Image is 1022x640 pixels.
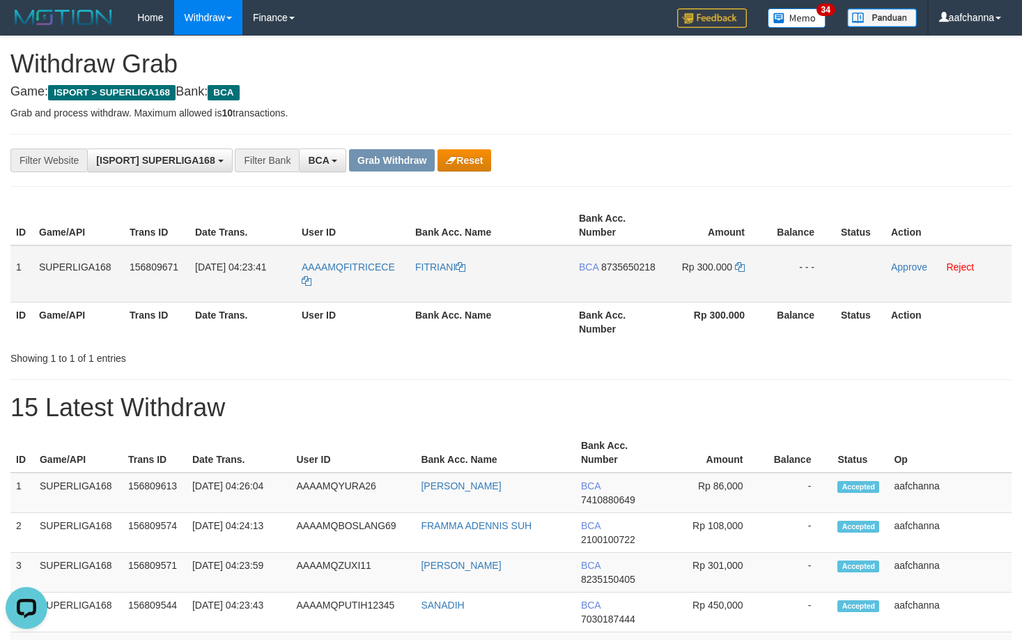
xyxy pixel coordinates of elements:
[33,302,124,342] th: Game/API
[677,8,747,28] img: Feedback.jpg
[96,155,215,166] span: [ISPORT] SUPERLIGA168
[10,7,116,28] img: MOTION_logo.png
[888,553,1012,593] td: aafchanna
[123,593,187,632] td: 156809544
[768,8,826,28] img: Button%20Memo.svg
[579,261,598,273] span: BCA
[421,520,532,531] a: FRAMMA ADENNIS SUH
[581,534,635,545] span: Copy 2100100722 to clipboard
[10,394,1012,422] h1: 15 Latest Withdraw
[33,206,124,245] th: Game/API
[888,513,1012,553] td: aafchanna
[837,600,879,612] span: Accepted
[837,481,879,493] span: Accepted
[766,302,835,342] th: Balance
[581,614,635,625] span: Copy 7030187444 to clipboard
[291,513,415,553] td: AAAAMQBOSLANG69
[764,553,833,593] td: -
[195,261,266,273] span: [DATE] 04:23:41
[764,433,833,473] th: Balance
[885,302,1012,342] th: Action
[189,206,296,245] th: Date Trans.
[302,261,395,287] a: AAAAMQFITRICECE
[581,560,601,571] span: BCA
[10,473,34,513] td: 1
[10,433,34,473] th: ID
[835,302,885,342] th: Status
[34,433,123,473] th: Game/API
[10,513,34,553] td: 2
[837,521,879,533] span: Accepted
[349,149,435,172] button: Grab Withdraw
[299,148,346,172] button: BCA
[10,245,33,303] td: 1
[891,261,927,273] a: Approve
[10,106,1012,120] p: Grab and process withdraw. Maximum allowed is transactions.
[601,261,656,273] span: Copy 8735650218 to clipboard
[415,261,465,273] a: FITRIANI
[421,560,501,571] a: [PERSON_NAME]
[48,85,176,100] span: ISPORT > SUPERLIGA168
[123,553,187,593] td: 156809571
[222,107,233,119] strong: 10
[410,302,573,342] th: Bank Acc. Name
[888,433,1012,473] th: Op
[662,433,764,473] th: Amount
[123,433,187,473] th: Trans ID
[573,302,661,342] th: Bank Acc. Number
[124,302,189,342] th: Trans ID
[421,480,501,492] a: [PERSON_NAME]
[308,155,329,166] span: BCA
[291,553,415,593] td: AAAAMQZUXI11
[581,574,635,585] span: Copy 8235150405 to clipboard
[187,593,291,632] td: [DATE] 04:23:43
[581,600,601,611] span: BCA
[291,433,415,473] th: User ID
[415,433,575,473] th: Bank Acc. Name
[10,50,1012,78] h1: Withdraw Grab
[410,206,573,245] th: Bank Acc. Name
[235,148,299,172] div: Filter Bank
[662,513,764,553] td: Rp 108,000
[885,206,1012,245] th: Action
[581,520,601,531] span: BCA
[187,553,291,593] td: [DATE] 04:23:59
[10,206,33,245] th: ID
[888,593,1012,632] td: aafchanna
[662,593,764,632] td: Rp 450,000
[87,148,232,172] button: [ISPORT] SUPERLIGA168
[847,8,917,27] img: panduan.png
[816,3,835,16] span: 34
[187,433,291,473] th: Date Trans.
[189,302,296,342] th: Date Trans.
[735,261,745,273] a: Copy 300000 to clipboard
[187,473,291,513] td: [DATE] 04:26:04
[764,593,833,632] td: -
[837,561,879,572] span: Accepted
[832,433,888,473] th: Status
[123,513,187,553] td: 156809574
[124,206,189,245] th: Trans ID
[10,148,87,172] div: Filter Website
[421,600,464,611] a: SANADIH
[661,206,766,245] th: Amount
[6,6,47,47] button: Open LiveChat chat widget
[123,473,187,513] td: 156809613
[130,261,178,273] span: 156809671
[682,261,732,273] span: Rp 300.000
[573,206,661,245] th: Bank Acc. Number
[10,346,415,365] div: Showing 1 to 1 of 1 entries
[438,149,491,172] button: Reset
[835,206,885,245] th: Status
[581,480,601,492] span: BCA
[34,553,123,593] td: SUPERLIGA168
[10,85,1012,99] h4: Game: Bank:
[302,261,395,273] span: AAAAMQFITRICECE
[34,473,123,513] td: SUPERLIGA168
[34,593,123,632] td: SUPERLIGA168
[34,513,123,553] td: SUPERLIGA168
[662,473,764,513] td: Rp 86,000
[10,553,34,593] td: 3
[581,494,635,505] span: Copy 7410880649 to clipboard
[946,261,974,273] a: Reject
